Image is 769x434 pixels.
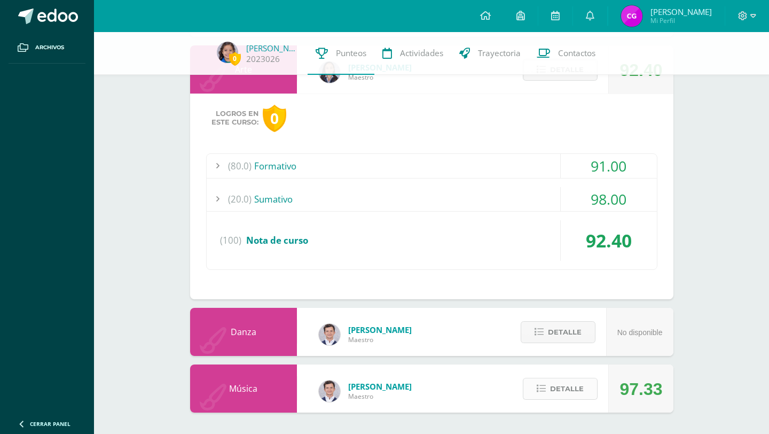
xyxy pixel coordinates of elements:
a: 2023026 [246,53,280,65]
div: Danza [190,308,297,356]
a: [PERSON_NAME] [246,43,300,53]
span: Detalle [548,322,582,342]
div: Formativo [207,154,657,178]
span: Maestro [348,392,412,401]
a: Archivos [9,32,85,64]
img: 70c0459bcb81c7dac88d1d439de9cb3a.png [319,324,340,345]
span: [PERSON_NAME] [348,381,412,392]
img: 70c0459bcb81c7dac88d1d439de9cb3a.png [319,381,340,402]
span: (80.0) [228,154,252,178]
span: Nota de curso [246,234,308,246]
div: 91.00 [561,154,657,178]
span: Punteos [336,48,366,59]
a: Contactos [529,32,603,75]
button: Detalle [523,378,598,400]
img: 0d3603cdafea370d1278ce4321e499b5.png [621,5,642,27]
div: 0 [263,105,286,132]
span: Maestro [348,335,412,344]
span: Trayectoria [478,48,521,59]
span: [PERSON_NAME] [650,6,712,17]
span: Detalle [550,379,584,399]
span: Maestro [348,73,412,82]
div: Sumativo [207,187,657,211]
span: [PERSON_NAME] [348,324,412,335]
span: Contactos [558,48,595,59]
span: Archivos [35,43,64,52]
button: Detalle [521,321,595,343]
span: Mi Perfil [650,16,712,25]
span: Logros en este curso: [211,110,258,127]
span: Cerrar panel [30,420,70,428]
div: 98.00 [561,187,657,211]
div: 92.40 [561,220,657,261]
span: (20.0) [228,187,252,211]
a: Punteos [308,32,374,75]
a: Trayectoria [451,32,529,75]
div: 97.33 [619,365,662,413]
div: Música [190,365,297,413]
span: No disponible [617,328,663,337]
span: (100) [220,220,241,261]
img: 669f0924832468a736df0dc6fc4004b8.png [217,42,238,63]
span: 0 [229,52,241,65]
a: Actividades [374,32,451,75]
span: Actividades [400,48,443,59]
